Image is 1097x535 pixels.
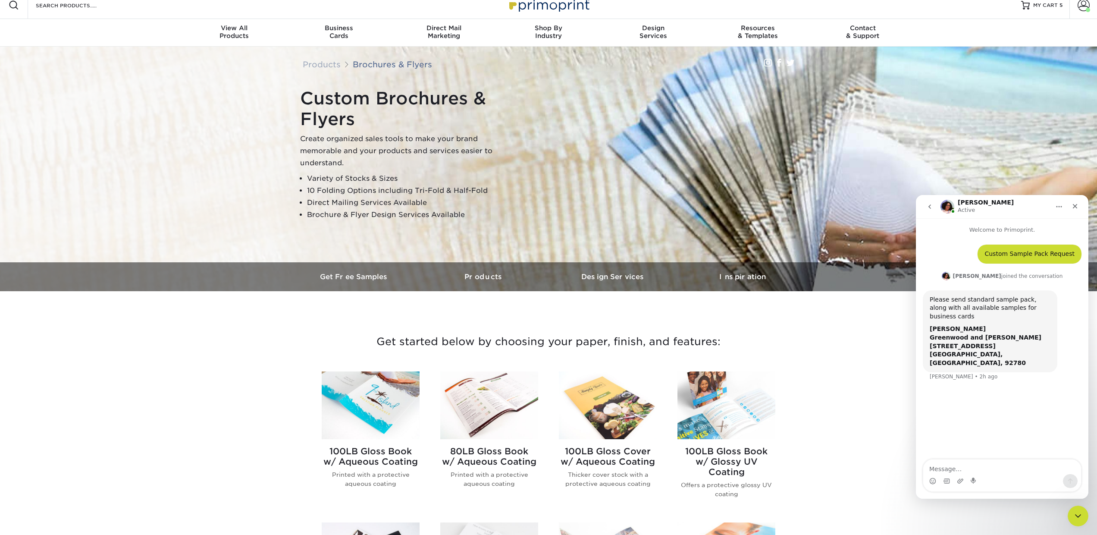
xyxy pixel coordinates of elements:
a: 80LB Gloss Book<br/>w/ Aqueous Coating Brochures & Flyers 80LB Gloss Bookw/ Aqueous Coating Print... [440,371,538,512]
img: 100LB Gloss Book<br/>w/ Glossy UV Coating Brochures & Flyers [677,371,775,439]
iframe: To enrich screen reader interactions, please activate Accessibility in Grammarly extension settings [916,195,1088,499]
a: 100LB Gloss Cover<br/>w/ Aqueous Coating Brochures & Flyers 100LB Gloss Coverw/ Aqueous Coating T... [559,371,657,512]
a: Direct MailMarketing [392,19,496,47]
img: 80LB Gloss Book<br/>w/ Aqueous Coating Brochures & Flyers [440,371,538,439]
h3: Design Services [548,273,678,281]
h3: Products [419,273,548,281]
img: 100LB Gloss Cover<br/>w/ Aqueous Coating Brochures & Flyers [559,371,657,439]
li: Direct Mailing Services Available [307,197,516,209]
span: 5 [1059,2,1063,8]
a: Products [419,262,548,291]
span: Contact [810,24,915,32]
h3: Get Free Samples [290,273,419,281]
span: Design [601,24,705,32]
a: Get Free Samples [290,262,419,291]
h2: 100LB Gloss Cover w/ Aqueous Coating [559,446,657,467]
div: & Templates [705,24,810,40]
a: View AllProducts [182,19,287,47]
h2: 100LB Gloss Book w/ Glossy UV Coating [677,446,775,477]
span: Shop By [496,24,601,32]
span: View All [182,24,287,32]
span: Resources [705,24,810,32]
a: Resources& Templates [705,19,810,47]
div: Industry [496,24,601,40]
a: Design Services [548,262,678,291]
a: 100LB Gloss Book<br/>w/ Aqueous Coating Brochures & Flyers 100LB Gloss Bookw/ Aqueous Coating Pri... [322,371,420,512]
span: Direct Mail [392,24,496,32]
li: Variety of Stocks & Sizes [307,173,516,185]
div: Cards [287,24,392,40]
div: Marketing [392,24,496,40]
p: Thicker cover stock with a protective aqueous coating [559,470,657,488]
h2: 100LB Gloss Book w/ Aqueous Coating [322,446,420,467]
li: Brochure & Flyer Design Services Available [307,209,516,221]
a: 100LB Gloss Book<br/>w/ Glossy UV Coating Brochures & Flyers 100LB Gloss Bookw/ Glossy UV Coating... [677,371,775,512]
a: BusinessCards [287,19,392,47]
span: Business [287,24,392,32]
a: Contact& Support [810,19,915,47]
h2: 80LB Gloss Book w/ Aqueous Coating [440,446,538,467]
a: Inspiration [678,262,807,291]
a: Products [303,60,341,69]
h3: Inspiration [678,273,807,281]
p: Printed with a protective aqueous coating [322,470,420,488]
div: Services [601,24,705,40]
h1: Custom Brochures & Flyers [300,88,516,129]
h3: Get started below by choosing your paper, finish, and features: [296,322,801,361]
p: Create organized sales tools to make your brand memorable and your products and services easier t... [300,133,516,169]
img: 100LB Gloss Book<br/>w/ Aqueous Coating Brochures & Flyers [322,371,420,439]
span: MY CART [1033,2,1058,9]
a: Brochures & Flyers [353,60,432,69]
p: Offers a protective glossy UV coating [677,481,775,498]
a: Shop ByIndustry [496,19,601,47]
div: Products [182,24,287,40]
iframe: To enrich screen reader interactions, please activate Accessibility in Grammarly extension settings [1068,506,1088,526]
a: DesignServices [601,19,705,47]
p: Printed with a protective aqueous coating [440,470,538,488]
div: & Support [810,24,915,40]
li: 10 Folding Options including Tri-Fold & Half-Fold [307,185,516,197]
